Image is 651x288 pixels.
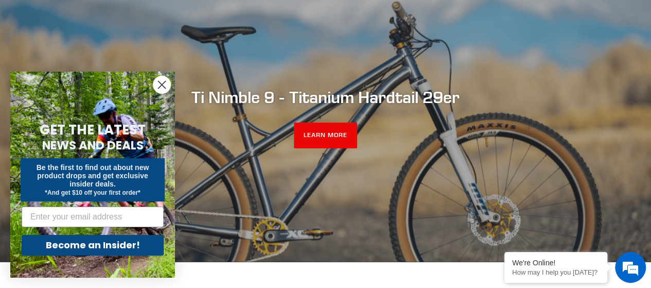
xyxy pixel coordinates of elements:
span: *And get $10 off your first order* [45,189,140,196]
button: Become an Insider! [22,235,164,256]
p: How may I help you today? [512,268,600,276]
input: Enter your email address [22,207,164,227]
div: We're Online! [512,259,600,267]
h2: Ti Nimble 9 - Titanium Hardtail 29er [45,87,606,107]
span: We're online! [60,81,142,185]
span: NEWS AND DEALS [42,137,144,154]
textarea: Type your message and hit 'Enter' [5,184,196,221]
div: Minimize live chat window [169,5,193,30]
span: Be the first to find out about new product drops and get exclusive insider deals. [37,163,149,188]
img: d_696896380_company_1647369064580_696896380 [33,52,59,77]
button: Close dialog [153,76,171,94]
span: GET THE LATEST [40,121,146,139]
div: Chat with us now [69,58,188,71]
a: LEARN MORE [294,123,357,148]
div: Navigation go back [11,57,27,72]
